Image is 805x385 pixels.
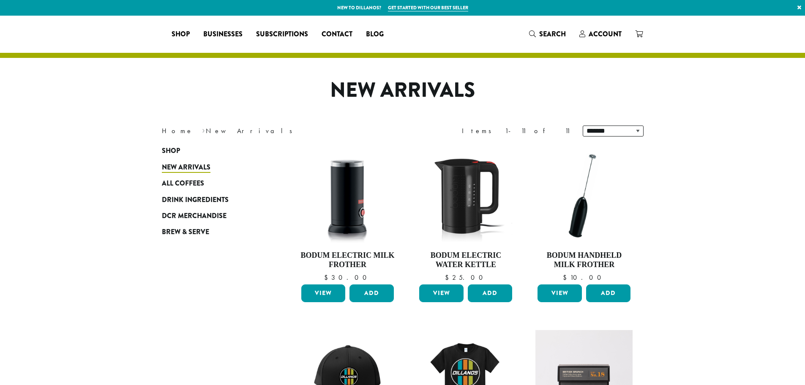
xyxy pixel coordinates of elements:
[349,284,394,302] button: Add
[445,273,487,282] bdi: 25.00
[162,146,180,156] span: Shop
[535,147,633,244] img: DP3927.01-002.png
[162,175,263,191] a: All Coffees
[203,29,243,40] span: Businesses
[301,284,346,302] a: View
[563,273,570,282] span: $
[538,284,582,302] a: View
[417,147,514,244] img: DP3955.01.png
[417,251,514,269] h4: Bodum Electric Water Kettle
[322,29,352,40] span: Contact
[419,284,464,302] a: View
[162,178,204,189] span: All Coffees
[366,29,384,40] span: Blog
[299,147,396,281] a: Bodum Electric Milk Frother $30.00
[299,147,396,244] img: DP3954.01-002.png
[162,224,263,240] a: Brew & Serve
[539,29,566,39] span: Search
[535,147,633,281] a: Bodum Handheld Milk Frother $10.00
[162,159,263,175] a: New Arrivals
[468,284,512,302] button: Add
[589,29,622,39] span: Account
[388,4,468,11] a: Get started with our best seller
[162,191,263,208] a: Drink Ingredients
[162,126,193,135] a: Home
[165,27,196,41] a: Shop
[462,126,570,136] div: Items 1-11 of 11
[324,273,371,282] bdi: 30.00
[156,78,650,103] h1: New Arrivals
[162,227,209,238] span: Brew & Serve
[162,195,229,205] span: Drink Ingredients
[324,273,331,282] span: $
[299,251,396,269] h4: Bodum Electric Milk Frother
[586,284,630,302] button: Add
[445,273,452,282] span: $
[162,208,263,224] a: DCR Merchandise
[256,29,308,40] span: Subscriptions
[162,211,226,221] span: DCR Merchandise
[162,126,390,136] nav: Breadcrumb
[535,251,633,269] h4: Bodum Handheld Milk Frother
[162,143,263,159] a: Shop
[417,147,514,281] a: Bodum Electric Water Kettle $25.00
[563,273,605,282] bdi: 10.00
[172,29,190,40] span: Shop
[522,27,573,41] a: Search
[202,123,205,136] span: ›
[162,162,210,173] span: New Arrivals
